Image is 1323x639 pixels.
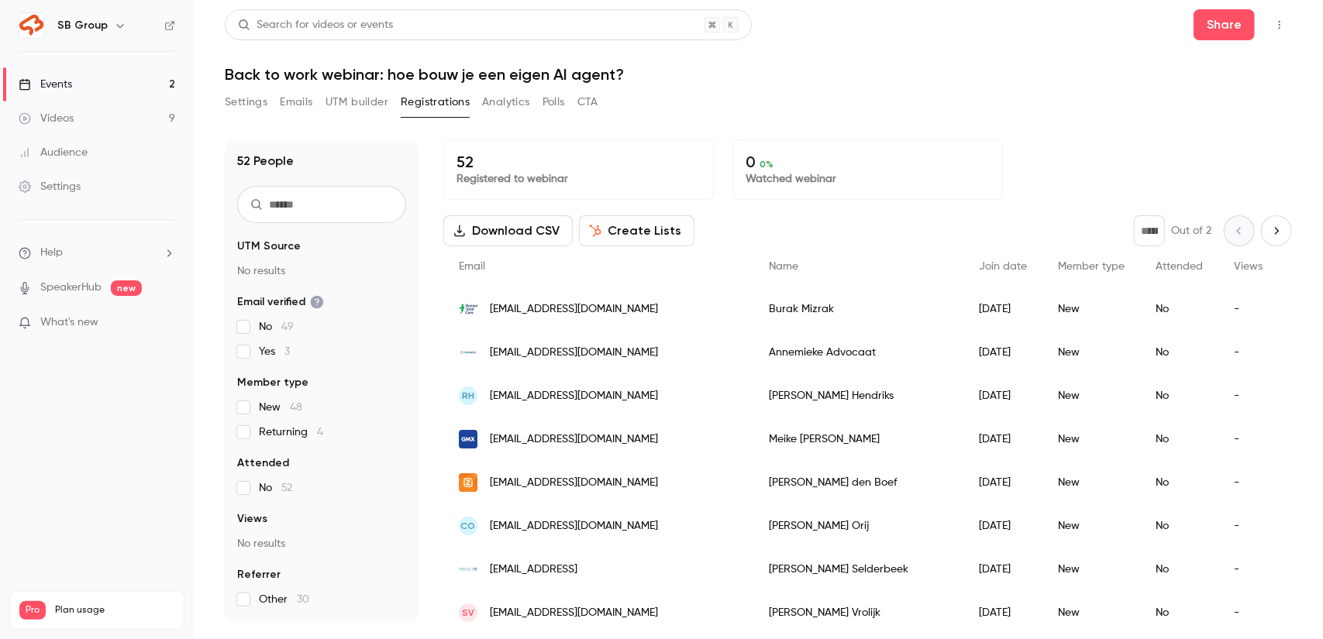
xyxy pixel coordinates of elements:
button: Polls [543,90,565,115]
button: Settings [225,90,267,115]
div: New [1042,461,1140,504]
div: [PERSON_NAME] Vrolijk [753,591,963,634]
div: New [1042,417,1140,461]
span: [EMAIL_ADDRESS][DOMAIN_NAME] [490,388,658,404]
button: Registrations [401,90,470,115]
img: predictit.ai [459,560,477,579]
p: Registered to webinar [457,171,701,187]
span: new [111,280,142,296]
div: [PERSON_NAME] Orij [753,504,963,548]
div: - [1218,287,1278,331]
span: Join date [979,261,1027,272]
span: Views [237,511,267,527]
div: New [1042,548,1140,591]
span: 30 [297,594,309,605]
button: CTA [577,90,598,115]
div: [PERSON_NAME] Hendriks [753,374,963,417]
span: 49 [281,321,294,332]
span: 52 [281,483,292,493]
span: 3 [284,346,290,357]
iframe: Noticeable Trigger [157,316,175,330]
img: ziggo.nl [459,473,477,492]
span: 0 % [760,159,773,170]
span: SV [462,606,474,620]
img: mensely.nl [459,343,477,362]
div: No [1140,331,1218,374]
div: New [1042,591,1140,634]
button: Share [1194,9,1255,40]
div: No [1140,504,1218,548]
span: New [259,400,302,415]
img: humantotalcare.nl [459,300,477,318]
span: [EMAIL_ADDRESS][DOMAIN_NAME] [490,475,658,491]
h6: SB Group [57,18,108,33]
div: - [1218,374,1278,417]
div: No [1140,591,1218,634]
div: Search for videos or events [238,17,393,33]
div: No [1140,374,1218,417]
div: - [1218,504,1278,548]
div: [DATE] [963,504,1042,548]
span: Attended [1156,261,1203,272]
span: [EMAIL_ADDRESS][DOMAIN_NAME] [490,518,658,534]
span: Member type [1058,261,1125,272]
button: Next page [1261,215,1292,246]
div: Meike [PERSON_NAME] [753,417,963,461]
div: - [1218,461,1278,504]
span: Email verified [237,294,324,310]
div: New [1042,504,1140,548]
button: Download CSV [443,215,573,246]
div: No [1140,417,1218,461]
div: - [1218,331,1278,374]
div: [PERSON_NAME] Selderbeek [753,548,963,591]
div: Events [19,77,72,92]
div: No [1140,548,1218,591]
button: Analytics [482,90,530,115]
span: CO [461,519,476,533]
div: Settings [19,179,81,194]
span: Name [769,261,798,272]
div: [DATE] [963,548,1042,591]
button: Emails [280,90,312,115]
span: [EMAIL_ADDRESS][DOMAIN_NAME] [490,345,658,361]
span: Views [1234,261,1263,272]
button: UTM builder [326,90,388,115]
span: Attended [237,455,289,471]
h1: Back to work webinar: hoe bouw je een eigen AI agent? [225,65,1292,84]
div: New [1042,374,1140,417]
span: Help [40,245,63,261]
div: [PERSON_NAME] den Boef [753,461,963,504]
a: SpeakerHub [40,280,102,296]
span: [EMAIL_ADDRESS][DOMAIN_NAME] [490,301,658,318]
span: Plan usage [55,604,174,617]
img: SB Group [19,13,44,38]
div: [DATE] [963,591,1042,634]
div: - [1218,417,1278,461]
div: [DATE] [963,374,1042,417]
section: facet-groups [237,239,406,607]
span: UTM Source [237,239,301,254]
div: [DATE] [963,287,1042,331]
div: [DATE] [963,461,1042,504]
button: Create Lists [579,215,694,246]
p: Watched webinar [746,171,990,187]
h1: 52 People [237,152,294,170]
span: Other [259,592,309,607]
div: [DATE] [963,331,1042,374]
div: - [1218,548,1278,591]
span: Referrer [237,567,281,582]
span: Member type [237,375,308,390]
span: No [259,480,292,496]
img: gmx.de [459,430,477,448]
li: help-dropdown-opener [19,245,175,261]
p: Out of 2 [1171,223,1211,239]
span: Returning [259,424,323,440]
div: New [1042,287,1140,331]
span: 4 [317,427,323,438]
div: [DATE] [963,417,1042,461]
div: - [1218,591,1278,634]
span: Pro [19,601,46,620]
span: Email [459,261,485,272]
span: RH [462,389,474,403]
div: No [1140,287,1218,331]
